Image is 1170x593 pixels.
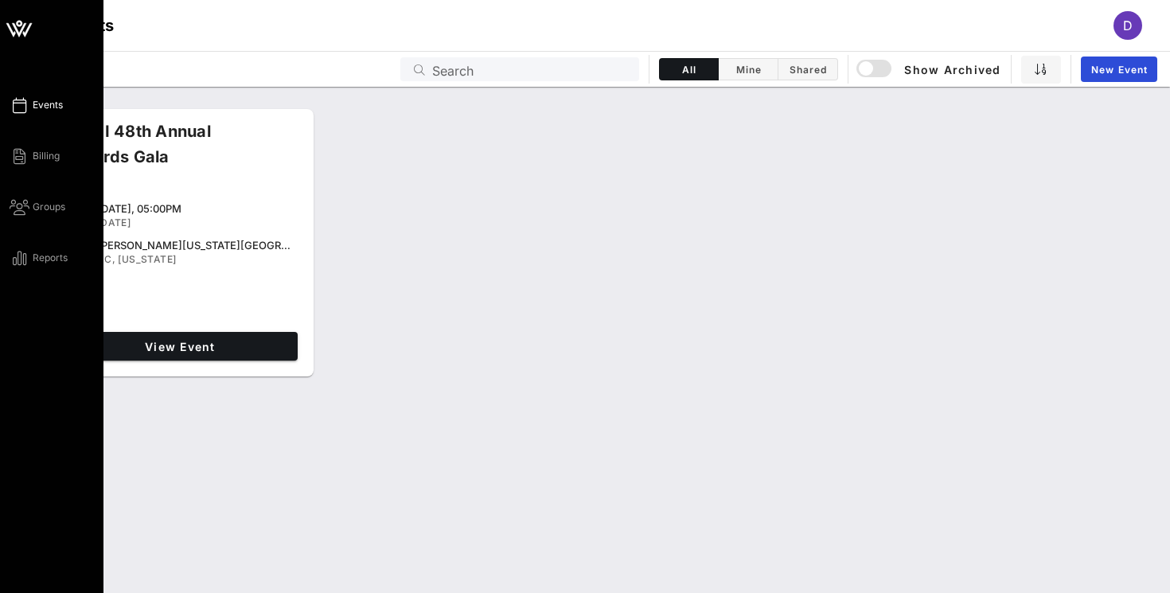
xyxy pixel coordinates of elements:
[1090,64,1148,76] span: New Event
[62,332,298,361] a: View Event
[33,149,60,163] span: Billing
[788,64,828,76] span: Shared
[778,58,838,80] button: Shared
[56,119,280,182] div: CHCI 48th Annual Awards Gala
[859,60,1000,79] span: Show Archived
[97,239,291,252] div: [PERSON_NAME][US_STATE][GEOGRAPHIC_DATA]
[10,96,63,115] a: Events
[719,58,778,80] button: Mine
[10,197,65,217] a: Groups
[1081,57,1157,82] a: New Event
[97,217,291,229] div: [DATE]
[669,64,708,76] span: All
[33,98,63,112] span: Events
[10,146,60,166] a: Billing
[33,200,65,214] span: Groups
[728,64,768,76] span: Mine
[118,253,176,265] span: [US_STATE]
[97,253,115,265] span: DC,
[33,251,68,265] span: Reports
[659,58,719,80] button: All
[97,202,291,215] div: [DATE], 05:00PM
[68,340,291,353] span: View Event
[10,248,68,267] a: Reports
[858,55,1001,84] button: Show Archived
[1123,18,1133,33] span: D
[1113,11,1142,40] div: D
